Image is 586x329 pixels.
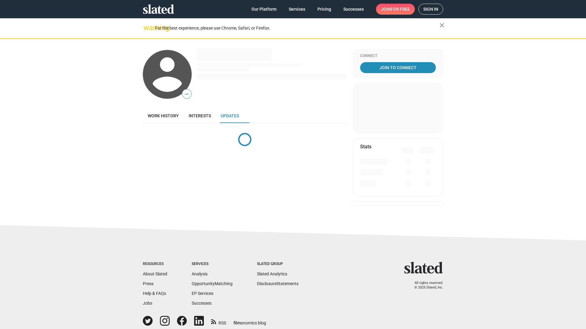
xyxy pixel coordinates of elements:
a: DisclosureStatements [257,281,298,286]
a: Successes [338,4,369,15]
a: Our Platform [247,4,281,15]
a: filmonomics blog [233,315,266,326]
a: OpportunityMatching [192,281,233,286]
a: Work history [143,108,184,123]
a: Services [284,4,310,15]
a: EP Services [192,291,213,296]
span: Interests [189,113,211,118]
div: For the best experience, please use Chrome, Safari, or Firefox. [155,24,440,32]
a: Interests [184,108,216,123]
a: Analysis [192,271,208,276]
span: Services [289,4,305,15]
a: Jobs [143,301,152,306]
span: Our Platform [251,4,277,15]
span: Work history [148,113,179,118]
a: Sign in [418,4,443,15]
span: Updates [221,113,239,118]
a: Successes [192,301,212,306]
span: for free [391,4,410,15]
mat-icon: close [438,22,446,29]
a: Slated Analytics [257,271,287,276]
a: RSS [211,317,226,326]
mat-icon: warning [143,24,151,31]
span: Successes [343,4,364,15]
div: Slated Group [257,262,298,267]
a: Press [143,281,154,286]
div: Resources [143,262,167,267]
div: Connect [360,54,436,58]
a: Join To Connect [360,62,436,73]
span: Sign in [423,4,438,14]
a: Joinfor free [376,4,415,15]
a: About Slated [143,271,167,276]
a: Help & FAQs [143,291,166,296]
span: Join To Connect [361,62,435,73]
p: All rights reserved. © 2025 Slated, Inc. [408,281,443,290]
span: Pricing [317,4,331,15]
div: Services [192,262,233,267]
span: Join [381,4,410,15]
span: film [233,320,241,325]
a: Pricing [313,4,336,15]
a: Updates [216,108,244,123]
mat-card-title: Stats [360,143,371,150]
span: — [182,90,191,98]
